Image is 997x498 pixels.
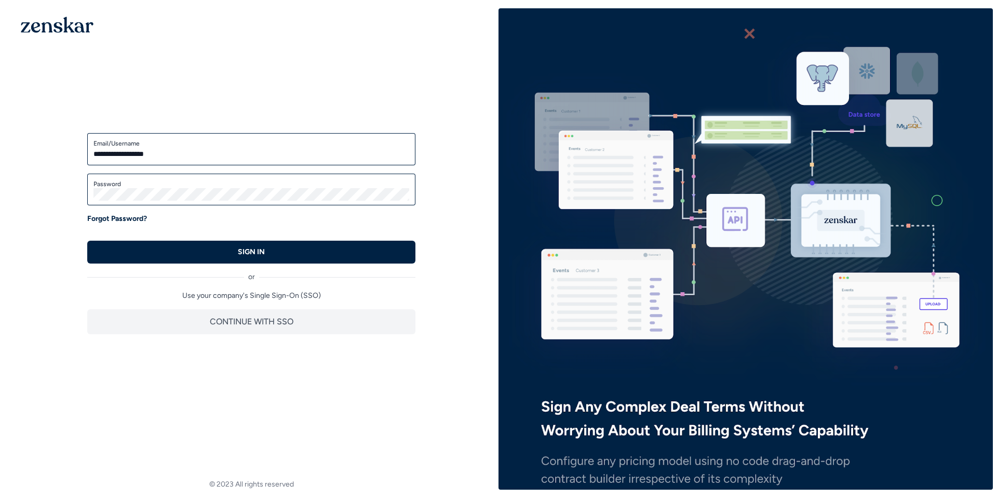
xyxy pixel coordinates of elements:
button: CONTINUE WITH SSO [87,309,415,334]
p: Use your company's Single Sign-On (SSO) [87,291,415,301]
a: Forgot Password? [87,214,147,224]
img: 1OGAJ2xQqyY4LXKgY66KYq0eOWRCkrZdAb3gUhuVAqdWPZE9SRJmCz+oDMSn4zDLXe31Ii730ItAGKgCKgCCgCikA4Av8PJUP... [21,17,93,33]
footer: © 2023 All rights reserved [4,479,498,490]
label: Password [93,180,409,188]
button: SIGN IN [87,241,415,264]
div: or [87,264,415,282]
label: Email/Username [93,139,409,148]
p: SIGN IN [238,247,265,257]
